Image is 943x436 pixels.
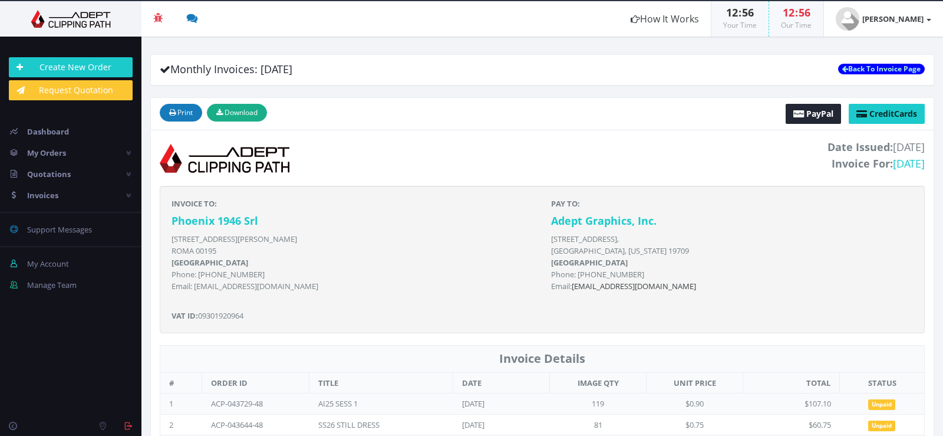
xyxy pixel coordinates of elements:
[743,394,840,415] td: $107.10
[827,140,893,154] strong: Date Issued:
[27,190,58,201] span: Invoices
[738,5,742,19] span: :
[207,104,267,122] button: Download
[838,64,925,74] a: Back To Invoice Page
[869,108,917,119] span: Cards
[836,7,859,31] img: user_default.jpg
[849,104,925,124] a: CreditCards
[862,14,924,24] strong: [PERSON_NAME]
[160,414,202,435] td: 2
[27,147,66,158] span: My Orders
[453,394,550,415] td: [DATE]
[177,107,193,117] span: Print
[827,139,925,172] span: [DATE]
[27,126,69,137] span: Dashboard
[550,394,647,415] td: 119
[318,398,436,409] div: AI25 SESS 1
[172,310,198,321] strong: VAT ID:
[619,1,711,37] a: How It Works
[172,214,258,228] strong: Phoenix 1946 Srl
[647,394,743,415] td: $0.90
[840,372,925,394] th: STATUS
[453,372,550,394] th: DATE
[794,5,799,19] span: :
[824,1,943,37] a: [PERSON_NAME]
[572,281,696,291] a: [EMAIL_ADDRESS][DOMAIN_NAME]
[726,5,738,19] span: 12
[27,258,69,269] span: My Account
[160,104,202,122] button: Print
[9,10,133,28] img: Adept Graphics
[551,233,913,292] p: [STREET_ADDRESS], [GEOGRAPHIC_DATA], [US_STATE] 19709 Phone: [PHONE_NUMBER] Email:
[202,372,309,394] th: ORDER ID
[453,414,550,435] td: [DATE]
[868,421,895,431] span: Unpaid
[172,233,533,292] p: [STREET_ADDRESS][PERSON_NAME] ROMA 00195 Phone: [PHONE_NUMBER] Email: [EMAIL_ADDRESS][DOMAIN_NAME]
[551,198,580,209] strong: PAY TO:
[806,108,833,119] span: PayPal
[781,20,812,30] small: Our Time
[786,104,841,124] a: PayPal
[225,107,258,117] span: Download
[647,372,743,394] th: UNIT PRICE
[202,394,309,415] td: ACP-043729-48
[742,5,754,19] span: 56
[9,80,133,100] a: Request Quotation
[550,372,647,394] th: IMAGE QTY
[202,414,309,435] td: ACP-043644-48
[743,414,840,435] td: $60.75
[309,372,453,394] th: TITLE
[551,214,657,228] strong: Adept Graphics, Inc.
[799,5,810,19] span: 56
[783,5,794,19] span: 12
[550,414,647,435] td: 81
[27,169,71,179] span: Quotations
[160,372,202,394] th: #
[9,57,133,77] a: Create New Order
[27,224,92,235] span: Support Messages
[318,419,436,431] div: SS26 STILL DRESS
[160,394,202,415] td: 1
[163,198,542,322] div: 09301920964
[27,280,77,290] span: Manage Team
[832,156,893,171] strong: Invoice For:
[160,346,925,373] th: Invoice Details
[869,108,894,119] span: Credit
[868,399,895,410] span: Unpaid
[723,20,757,30] small: Your Time
[893,156,925,171] span: [DATE]
[172,257,248,268] b: [GEOGRAPHIC_DATA]
[743,372,840,394] th: TOTAL
[172,198,217,209] strong: INVOICE TO:
[551,257,628,268] b: [GEOGRAPHIC_DATA]
[160,62,292,76] span: Monthly Invoices: [DATE]
[647,414,743,435] td: $0.75
[160,139,289,177] img: logo-print.png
